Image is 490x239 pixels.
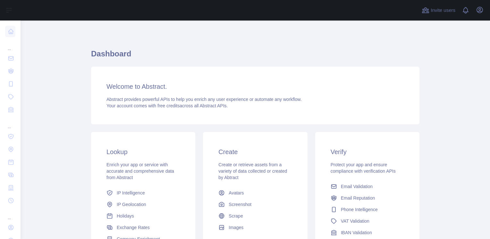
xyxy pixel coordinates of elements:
[117,190,145,196] span: IP Intelligence
[331,147,404,156] h3: Verify
[229,224,243,231] span: Images
[106,162,174,180] span: Enrich your app or service with accurate and comprehensive data from Abstract
[229,201,251,208] span: Screenshot
[216,187,294,199] a: Avatars
[328,215,407,227] a: VAT Validation
[91,49,419,64] h1: Dashboard
[117,213,134,219] span: Holidays
[218,147,292,156] h3: Create
[218,162,287,180] span: Create or retrieve assets from a variety of data collected or created by Abtract
[157,103,180,108] span: free credits
[229,190,244,196] span: Avatars
[328,227,407,238] a: IBAN Validation
[117,201,146,208] span: IP Geolocation
[328,204,407,215] a: Phone Intelligence
[106,97,302,102] span: Abstract provides powerful APIs to help you enrich any user experience or automate any workflow.
[341,218,369,224] span: VAT Validation
[229,213,243,219] span: Scrape
[106,147,180,156] h3: Lookup
[117,224,150,231] span: Exchange Rates
[420,5,457,15] button: Invite users
[341,206,378,213] span: Phone Intelligence
[431,7,455,14] span: Invite users
[106,82,404,91] h3: Welcome to Abstract.
[5,38,15,51] div: ...
[216,199,294,210] a: Screenshot
[341,195,375,201] span: Email Reputation
[341,229,372,236] span: IBAN Validation
[328,192,407,204] a: Email Reputation
[104,210,182,222] a: Holidays
[5,117,15,129] div: ...
[341,183,373,190] span: Email Validation
[104,199,182,210] a: IP Geolocation
[106,103,228,108] span: Your account comes with across all Abstract APIs.
[328,181,407,192] a: Email Validation
[216,210,294,222] a: Scrape
[331,162,396,174] span: Protect your app and ensure compliance with verification APIs
[5,208,15,220] div: ...
[216,222,294,233] a: Images
[104,187,182,199] a: IP Intelligence
[104,222,182,233] a: Exchange Rates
